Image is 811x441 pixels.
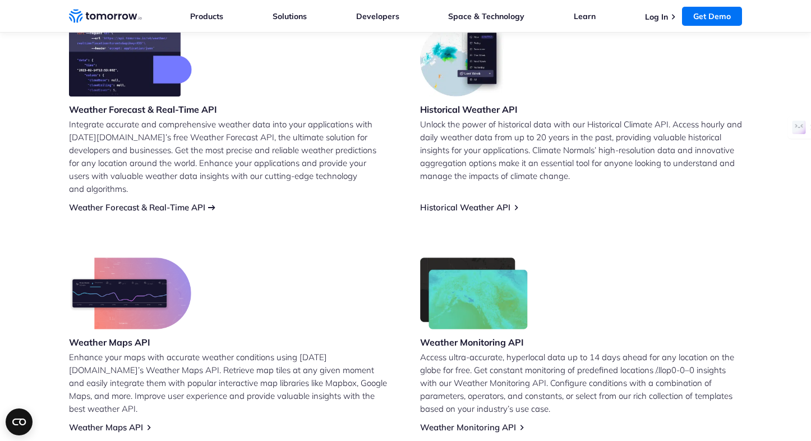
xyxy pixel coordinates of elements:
h3: Weather Forecast & Real-Time API [69,103,217,116]
a: Home link [69,8,142,25]
p: Integrate accurate and comprehensive weather data into your applications with [DATE][DOMAIN_NAME]... [69,118,391,195]
a: Learn [574,11,596,21]
a: Get Demo [682,7,742,26]
a: Solutions [273,11,307,21]
h3: Weather Maps API [69,336,191,348]
a: Products [190,11,223,21]
a: Weather Maps API [69,422,143,433]
a: Weather Forecast & Real-Time API [69,202,205,213]
a: Log In [645,12,668,22]
p: Enhance your maps with accurate weather conditions using [DATE][DOMAIN_NAME]’s Weather Maps API. ... [69,351,391,415]
button: Open CMP widget [6,408,33,435]
a: Historical Weather API [420,202,510,213]
p: Access ultra-accurate, hyperlocal data up to 14 days ahead for any location on the globe for free... [420,351,742,415]
a: Developers [356,11,399,21]
p: Unlock the power of historical data with our Historical Climate API. Access hourly and daily weat... [420,118,742,182]
h3: Weather Monitoring API [420,336,528,348]
a: Weather Monitoring API [420,422,516,433]
a: Space & Technology [448,11,524,21]
h3: Historical Weather API [420,103,518,116]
